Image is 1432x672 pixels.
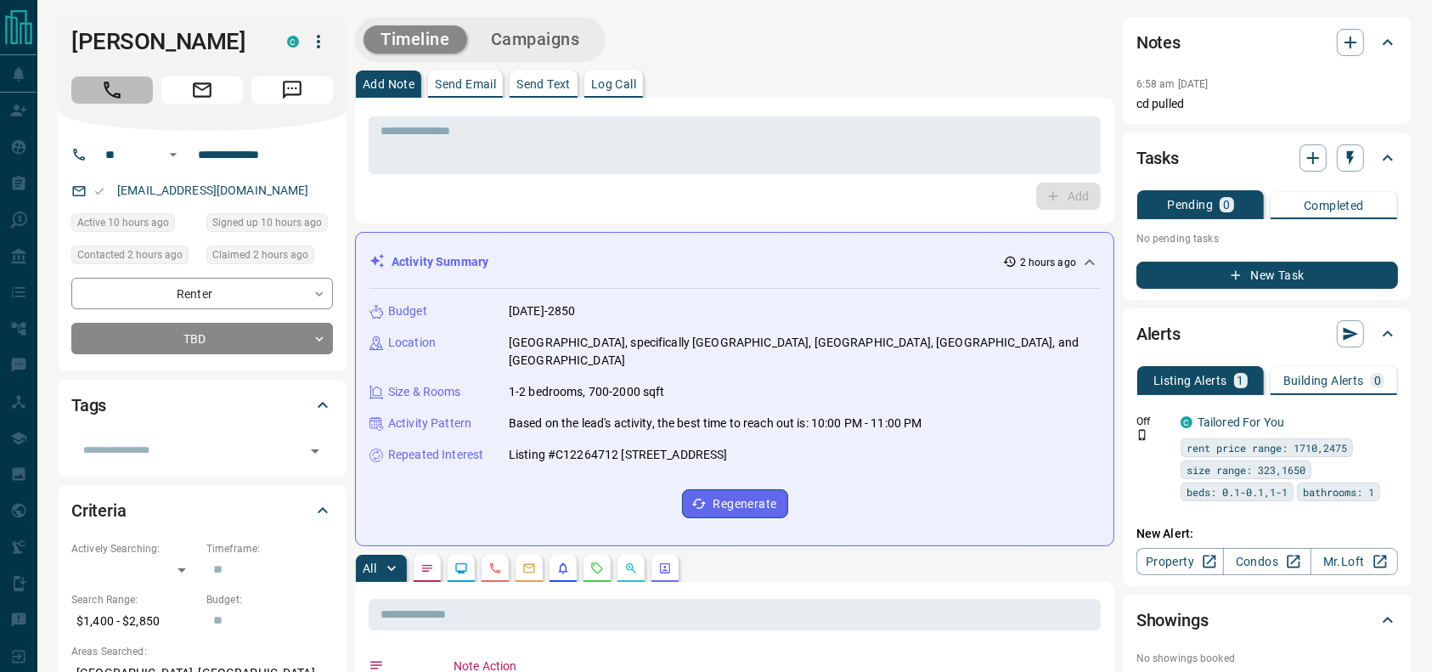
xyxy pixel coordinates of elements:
a: [EMAIL_ADDRESS][DOMAIN_NAME] [117,184,309,197]
p: $1,400 - $2,850 [71,607,198,635]
p: Listing #C12264712 [STREET_ADDRESS] [509,446,728,464]
span: Email [161,76,243,104]
a: Mr.Loft [1311,548,1398,575]
p: Areas Searched: [71,644,333,659]
div: condos.ca [287,36,299,48]
svg: Lead Browsing Activity [454,562,468,575]
p: cd pulled [1136,95,1398,113]
p: Send Text [516,78,571,90]
p: All [363,562,376,574]
p: Off [1136,414,1170,429]
p: 1 [1237,375,1244,387]
div: condos.ca [1181,416,1192,428]
p: Budget: [206,592,333,607]
p: 0 [1374,375,1381,387]
svg: Notes [420,562,434,575]
p: Budget [388,302,427,320]
div: Criteria [71,490,333,531]
span: Claimed 2 hours ago [212,246,308,263]
span: Contacted 2 hours ago [77,246,183,263]
span: Active 10 hours ago [77,214,169,231]
h2: Notes [1136,29,1181,56]
button: Timeline [364,25,467,54]
div: Tags [71,385,333,426]
div: Tasks [1136,138,1398,178]
div: TBD [71,323,333,354]
p: Timeframe: [206,541,333,556]
span: rent price range: 1710,2475 [1187,439,1347,456]
p: Log Call [591,78,636,90]
svg: Calls [488,562,502,575]
span: beds: 0.1-0.1,1-1 [1187,483,1288,500]
p: Size & Rooms [388,383,461,401]
button: Open [303,439,327,463]
div: Tue Aug 12 2025 [71,246,198,269]
div: Renter [71,278,333,309]
p: [GEOGRAPHIC_DATA], specifically [GEOGRAPHIC_DATA], [GEOGRAPHIC_DATA], [GEOGRAPHIC_DATA], and [GEO... [509,334,1100,370]
p: Repeated Interest [388,446,483,464]
span: Call [71,76,153,104]
p: Activity Pattern [388,415,471,432]
div: Mon Aug 11 2025 [71,213,198,237]
h2: Tasks [1136,144,1179,172]
p: No pending tasks [1136,226,1398,251]
span: bathrooms: 1 [1303,483,1374,500]
h2: Alerts [1136,320,1181,347]
div: Showings [1136,600,1398,641]
svg: Requests [590,562,604,575]
p: Completed [1304,200,1364,212]
p: 1-2 bedrooms, 700-2000 sqft [509,383,665,401]
p: Location [388,334,436,352]
p: Pending [1167,199,1213,211]
p: 0 [1223,199,1230,211]
span: Message [251,76,333,104]
p: Based on the lead's activity, the best time to reach out is: 10:00 PM - 11:00 PM [509,415,922,432]
p: Listing Alerts [1153,375,1227,387]
svg: Opportunities [624,562,638,575]
h1: [PERSON_NAME] [71,28,262,55]
p: Search Range: [71,592,198,607]
p: [DATE]-2850 [509,302,575,320]
p: Activity Summary [392,253,488,271]
p: Add Note [363,78,414,90]
p: Send Email [435,78,496,90]
svg: Push Notification Only [1136,429,1148,441]
button: Campaigns [474,25,597,54]
div: Tue Aug 12 2025 [206,246,333,269]
a: Condos [1223,548,1311,575]
button: New Task [1136,262,1398,289]
p: Building Alerts [1283,375,1364,387]
svg: Listing Alerts [556,562,570,575]
p: 2 hours ago [1020,255,1076,270]
span: Signed up 10 hours ago [212,214,322,231]
p: 6:58 am [DATE] [1136,78,1209,90]
a: Tailored For You [1198,415,1284,429]
a: Property [1136,548,1224,575]
span: size range: 323,1650 [1187,461,1305,478]
p: New Alert: [1136,525,1398,543]
h2: Showings [1136,607,1209,634]
svg: Agent Actions [658,562,672,575]
div: Notes [1136,22,1398,63]
div: Activity Summary2 hours ago [369,246,1100,278]
h2: Tags [71,392,106,419]
div: Alerts [1136,313,1398,354]
p: Actively Searching: [71,541,198,556]
h2: Criteria [71,497,127,524]
svg: Email Valid [93,185,105,197]
button: Regenerate [682,489,788,518]
p: No showings booked [1136,651,1398,666]
div: Mon Aug 11 2025 [206,213,333,237]
svg: Emails [522,562,536,575]
button: Open [163,144,183,165]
